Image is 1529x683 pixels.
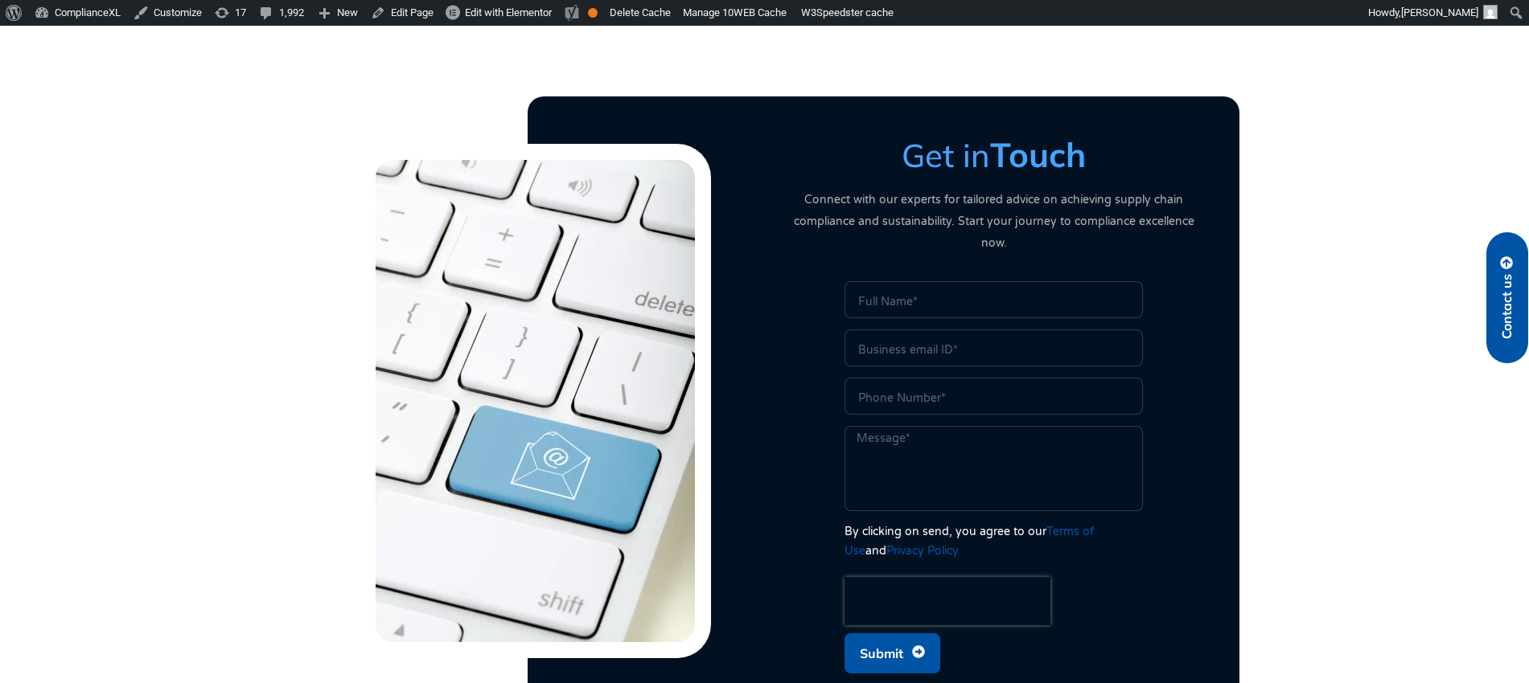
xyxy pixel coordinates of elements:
[845,281,1143,318] input: Full Name*
[1401,6,1478,18] span: [PERSON_NAME]
[781,135,1207,175] h3: Get in
[845,522,1143,561] div: By clicking on send, you agree to our and
[860,638,903,669] span: Submit
[886,544,959,558] a: Privacy Policy
[360,144,711,658] img: Contact-Us-Form
[1500,274,1515,339] span: Contact us
[1486,232,1528,363] a: Contact us
[990,133,1086,176] strong: Touch
[845,577,1050,625] iframe: reCAPTCHA
[845,329,1143,366] input: Business email ID*
[845,633,940,673] button: Submit
[465,6,552,18] span: Edit with Elementor
[781,189,1207,254] p: Connect with our experts for tailored advice on achieving supply chain compliance and sustainabil...
[845,378,1143,415] input: Only numbers and phone characters (#, -, *, etc) are accepted.
[588,8,598,18] div: OK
